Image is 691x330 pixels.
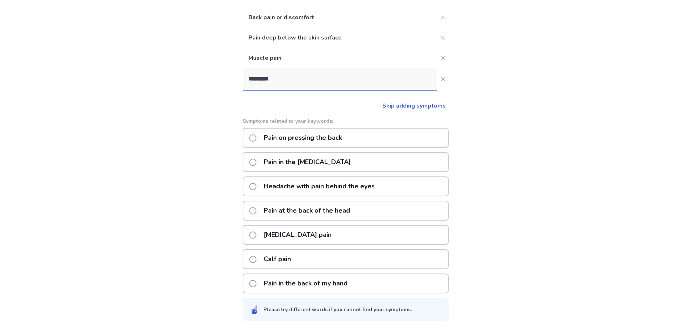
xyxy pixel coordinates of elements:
a: Skip adding symptoms [382,102,446,110]
p: Pain at the back of the head [259,201,354,220]
p: Pain in the back of my hand [259,274,352,293]
p: Symptoms related to your keywords: [243,117,449,125]
button: Close [437,73,449,85]
p: Pain in the [MEDICAL_DATA] [259,153,355,171]
input: Close [243,68,437,90]
p: Back pain or discomfort [243,7,437,28]
p: Pain on pressing the back [259,129,346,147]
button: Close [437,32,449,43]
button: Close [437,52,449,64]
p: Headache with pain behind the eyes [259,177,379,196]
p: Calf pain [259,250,295,268]
p: Muscle pain [243,48,437,68]
button: Close [437,12,449,23]
div: Please try different words if you cannot find your symptoms. [263,306,412,313]
p: Pain deep below the skin surface [243,28,437,48]
p: [MEDICAL_DATA] pain [259,226,336,244]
